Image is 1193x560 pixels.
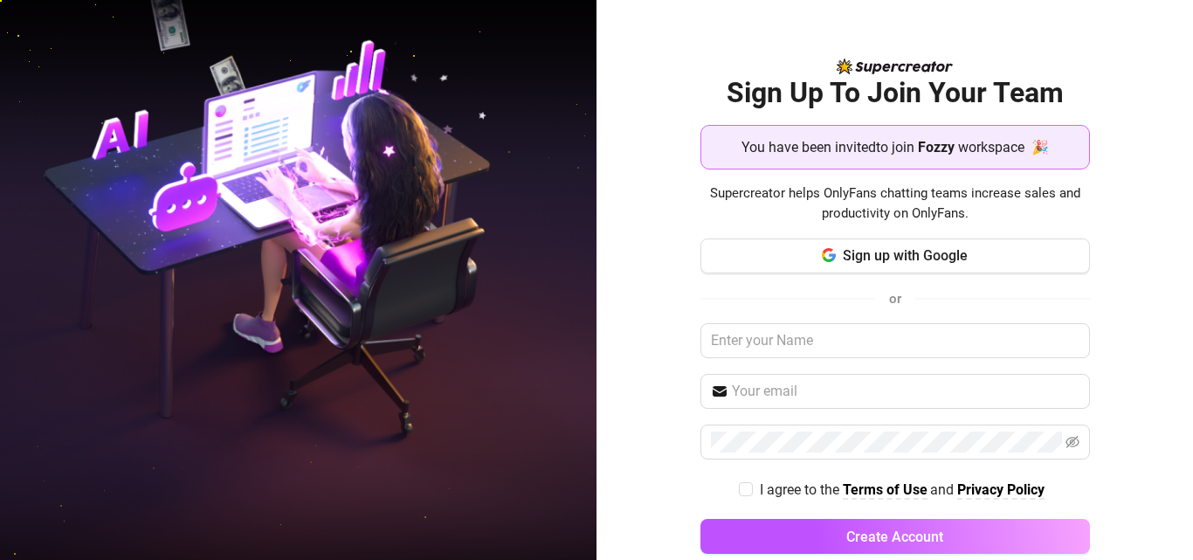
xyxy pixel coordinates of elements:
[741,136,914,158] span: You have been invited to join
[700,519,1090,554] button: Create Account
[837,59,953,74] img: logo-BBDzfeDw.svg
[889,291,901,307] span: or
[1065,435,1079,449] span: eye-invisible
[732,381,1079,402] input: Your email
[700,239,1090,273] button: Sign up with Google
[760,481,843,498] span: I agree to the
[843,481,928,500] a: Terms of Use
[958,136,1049,158] span: workspace 🎉
[843,247,968,264] span: Sign up with Google
[700,75,1090,111] h2: Sign Up To Join Your Team
[957,481,1045,500] a: Privacy Policy
[843,481,928,498] strong: Terms of Use
[930,481,957,498] span: and
[918,139,955,156] strong: Fozzy
[700,323,1090,358] input: Enter your Name
[957,481,1045,498] strong: Privacy Policy
[700,183,1090,225] span: Supercreator helps OnlyFans chatting teams increase sales and productivity on OnlyFans.
[846,529,943,545] span: Create Account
